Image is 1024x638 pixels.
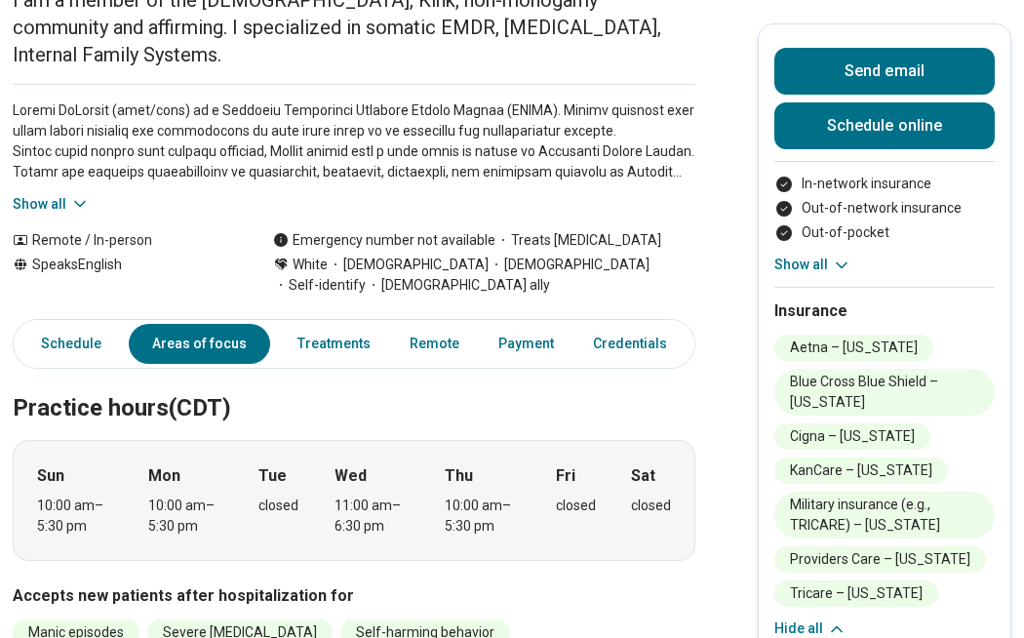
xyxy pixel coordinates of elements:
[273,230,495,251] div: Emergency number not available
[774,369,995,416] li: Blue Cross Blue Shield – [US_STATE]
[148,464,180,488] strong: Mon
[13,440,695,561] div: When does the program meet?
[489,255,650,275] span: [DEMOGRAPHIC_DATA]
[774,335,933,361] li: Aetna – [US_STATE]
[366,275,550,296] span: [DEMOGRAPHIC_DATA] ally
[258,464,287,488] strong: Tue
[774,299,995,323] h2: Insurance
[13,345,695,425] h2: Practice hours (CDT)
[774,222,995,243] li: Out-of-pocket
[335,496,410,537] div: 11:00 am – 6:30 pm
[774,174,995,243] ul: Payment options
[495,230,661,251] span: Treats [MEDICAL_DATA]
[398,324,471,364] a: Remote
[774,423,930,450] li: Cigna – [US_STATE]
[13,194,90,215] button: Show all
[487,324,566,364] a: Payment
[13,100,695,182] p: Loremi DoLorsit (amet/cons) ad e Seddoeiu Temporinci Utlabore Etdolo Magnaa (ENIMA). Minimv quisn...
[774,174,995,194] li: In-network insurance
[556,464,575,488] strong: Fri
[774,492,995,538] li: Military insurance (e.g., TRICARE) – [US_STATE]
[774,546,986,573] li: Providers Care – [US_STATE]
[774,458,948,484] li: KanCare – [US_STATE]
[129,324,270,364] a: Areas of focus
[18,324,113,364] a: Schedule
[13,230,234,251] div: Remote / In-person
[328,255,489,275] span: [DEMOGRAPHIC_DATA]
[774,48,995,95] button: Send email
[631,496,671,516] div: closed
[556,496,596,516] div: closed
[774,198,995,219] li: Out-of-network insurance
[13,255,234,296] div: Speaks English
[13,584,695,608] h3: Accepts new patients after hospitalization for
[293,255,328,275] span: White
[273,275,366,296] span: Self-identify
[445,496,520,537] div: 10:00 am – 5:30 pm
[258,496,298,516] div: closed
[37,464,64,488] strong: Sun
[335,464,367,488] strong: Wed
[286,324,382,364] a: Treatments
[774,255,851,275] button: Show all
[445,464,473,488] strong: Thu
[774,580,938,607] li: Tricare – [US_STATE]
[37,496,112,537] div: 10:00 am – 5:30 pm
[581,324,679,364] a: Credentials
[774,102,995,149] a: Schedule online
[148,496,223,537] div: 10:00 am – 5:30 pm
[631,464,655,488] strong: Sat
